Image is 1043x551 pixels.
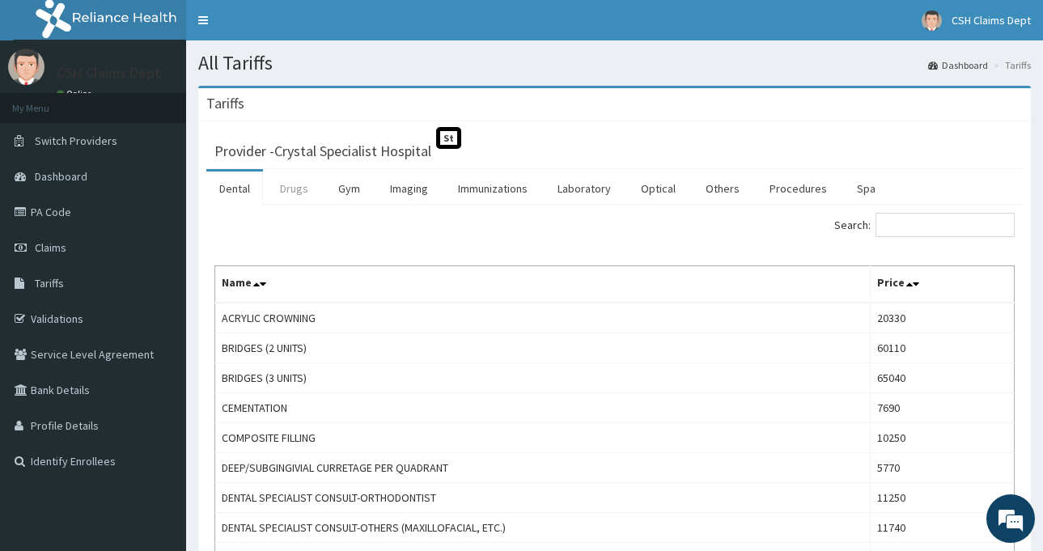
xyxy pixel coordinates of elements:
th: Name [215,266,871,303]
img: User Image [922,11,942,31]
a: Drugs [267,172,321,206]
a: Online [57,88,95,100]
img: User Image [8,49,45,85]
td: DEEP/SUBGINGIVIAL CURRETAGE PER QUADRANT [215,453,871,483]
a: Imaging [377,172,441,206]
td: 11250 [870,483,1014,513]
a: Dashboard [928,58,988,72]
td: 60110 [870,333,1014,363]
td: CEMENTATION [215,393,871,423]
td: 11740 [870,513,1014,543]
td: BRIDGES (2 UNITS) [215,333,871,363]
span: Dashboard [35,169,87,184]
td: COMPOSITE FILLING [215,423,871,453]
li: Tariffs [990,58,1031,72]
a: Others [693,172,753,206]
input: Search: [876,213,1015,237]
a: Gym [325,172,373,206]
a: Laboratory [545,172,624,206]
a: Spa [844,172,888,206]
span: Claims [35,240,66,255]
span: St [436,127,461,149]
td: 10250 [870,423,1014,453]
a: Optical [628,172,689,206]
span: Tariffs [35,276,64,290]
span: Switch Providers [35,134,117,148]
p: CSH Claims Dept [57,66,161,80]
h3: Tariffs [206,96,244,111]
a: Dental [206,172,263,206]
td: 5770 [870,453,1014,483]
th: Price [870,266,1014,303]
h3: Provider - Crystal Specialist Hospital [214,144,431,159]
span: CSH Claims Dept [952,13,1031,28]
h1: All Tariffs [198,53,1031,74]
a: Immunizations [445,172,541,206]
label: Search: [834,213,1015,237]
td: BRIDGES (3 UNITS) [215,363,871,393]
td: DENTAL SPECIALIST CONSULT-ORTHODONTIST [215,483,871,513]
td: 7690 [870,393,1014,423]
td: DENTAL SPECIALIST CONSULT-OTHERS (MAXILLOFACIAL, ETC.) [215,513,871,543]
td: ACRYLIC CROWNING [215,303,871,333]
td: 65040 [870,363,1014,393]
a: Procedures [757,172,840,206]
td: 20330 [870,303,1014,333]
